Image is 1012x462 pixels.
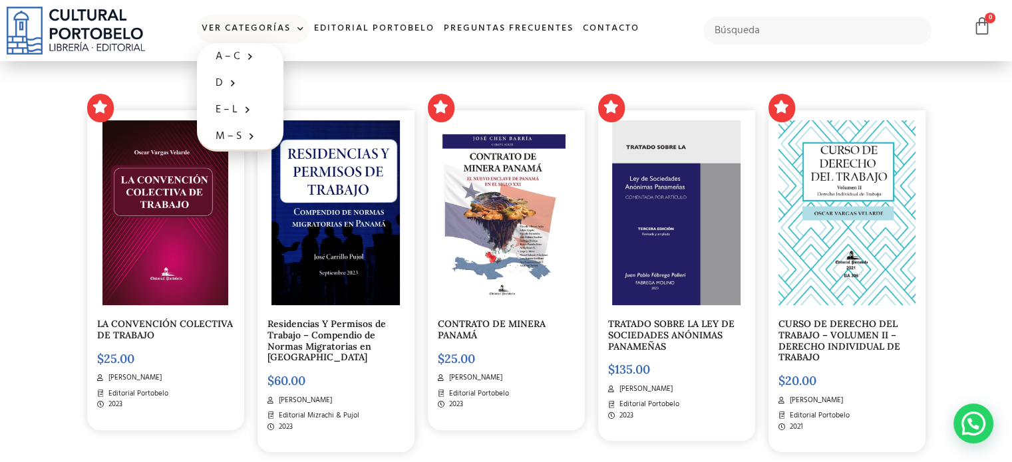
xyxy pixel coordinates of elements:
[778,318,900,363] a: CURSO DE DERECHO DEL TRABAJO – VOLUMEN II – DERECHO INDIVIDUAL DE TRABAJO
[608,362,615,377] span: $
[703,17,931,45] input: Búsqueda
[953,404,993,443] div: Contactar por WhatsApp
[275,421,293,433] span: 2023
[309,15,439,43] a: Editorial Portobelo
[786,395,843,406] span: [PERSON_NAME]
[197,96,283,123] a: E – L
[197,43,283,70] a: A – C
[97,318,233,341] a: LA CONVENCIÓN COLECTIVA DE TRABAJO
[105,399,122,410] span: 2023
[267,373,274,388] span: $
[616,399,679,410] span: Editorial Portobelo
[267,373,305,388] bdi: 60.00
[271,120,400,305] img: img20231003_15474135
[786,410,850,421] span: Editorial Portobelo
[105,388,168,400] span: Editorial Portobelo
[786,421,803,433] span: 2021
[102,120,229,305] img: portada convencion colectiva-03
[973,17,991,36] a: 0
[608,362,650,377] bdi: 135.00
[197,15,309,43] a: Ver Categorías
[446,388,509,400] span: Editorial Portobelo
[446,399,463,410] span: 2023
[97,351,104,366] span: $
[275,395,332,406] span: [PERSON_NAME]
[97,351,134,366] bdi: 25.00
[778,373,785,388] span: $
[105,372,162,384] span: [PERSON_NAME]
[439,15,578,43] a: Preguntas frecuentes
[446,372,502,384] span: [PERSON_NAME]
[267,318,386,363] a: Residencias Y Permisos de Trabajo – Compendio de Normas Migratorias en [GEOGRAPHIC_DATA]
[275,410,359,421] span: Editorial Mizrachi & Pujol
[612,120,740,305] img: PORTADA elegida AMAZON._page-0001
[438,351,444,366] span: $
[778,373,816,388] bdi: 20.00
[438,351,475,366] bdi: 25.00
[438,318,546,341] a: CONTRATO DE MINERA PANAMÁ
[197,70,283,96] a: D
[985,13,995,23] span: 0
[616,410,633,421] span: 2023
[578,15,644,43] a: Contacto
[442,120,570,305] img: PORTADA FINAL (2)
[616,384,673,395] span: [PERSON_NAME]
[608,318,735,352] a: TRATADO SOBRE LA LEY DE SOCIEDADES ANÓNIMAS PANAMEÑAS
[197,43,283,152] ul: Ver Categorías
[197,123,283,150] a: M – S
[778,120,916,305] img: OSCAR_VARGAS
